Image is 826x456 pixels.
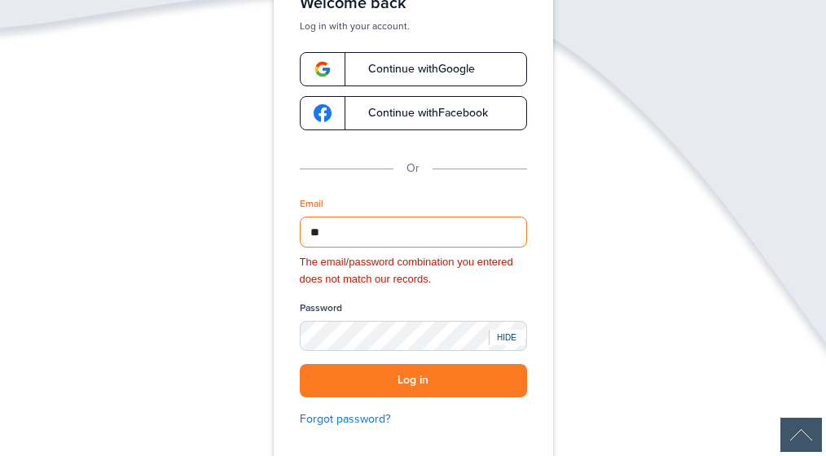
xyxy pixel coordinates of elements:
img: Back to Top [780,418,822,452]
div: HIDE [489,330,525,345]
div: Scroll Back to Top [780,418,822,452]
a: Forgot password? [300,410,527,428]
span: Continue with Facebook [352,107,488,119]
img: google-logo [314,60,332,78]
span: Continue with Google [352,64,475,75]
label: Email [300,197,323,211]
input: Password [300,321,527,351]
label: Password [300,301,342,315]
p: Or [406,160,420,178]
div: The email/password combination you entered does not match our records. [300,254,527,288]
img: google-logo [314,104,332,122]
a: google-logoContinue withFacebook [300,96,527,130]
a: google-logoContinue withGoogle [300,52,527,86]
input: Email [300,217,527,248]
p: Log in with your account. [300,20,527,33]
button: Log in [300,364,527,397]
